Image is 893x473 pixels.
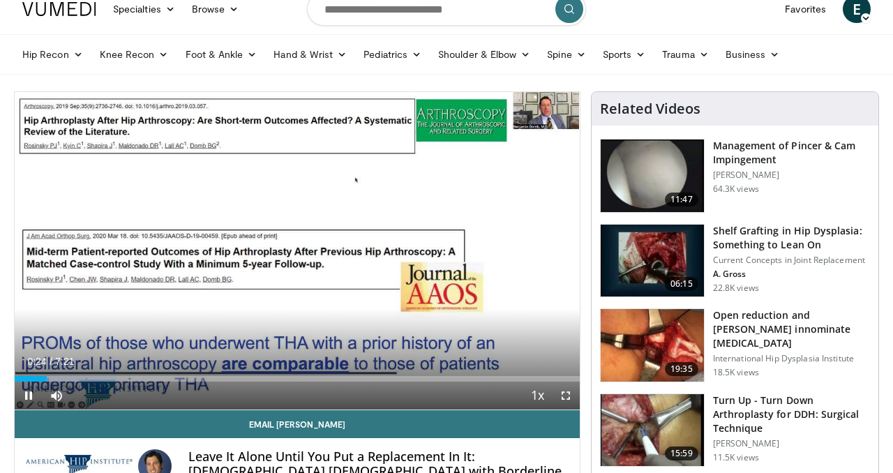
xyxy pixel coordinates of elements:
p: A. Gross [713,269,870,280]
span: 11:47 [665,193,698,207]
h3: Open reduction and [PERSON_NAME] innominate [MEDICAL_DATA] [713,308,870,350]
p: [PERSON_NAME] [713,438,870,449]
p: 22.8K views [713,283,759,294]
div: Progress Bar [15,376,580,382]
p: Current Concepts in Joint Replacement [713,255,870,266]
p: 11.5K views [713,452,759,463]
img: 6a56c852-449d-4c3f-843a-e2e05107bc3e.150x105_q85_crop-smart_upscale.jpg [601,225,704,297]
video-js: Video Player [15,92,580,410]
a: Spine [539,40,594,68]
button: Playback Rate [524,382,552,410]
img: UFuN5x2kP8YLDu1n4xMDoxOjA4MTsiGN.150x105_q85_crop-smart_upscale.jpg [601,309,704,382]
a: Knee Recon [91,40,177,68]
a: Business [717,40,788,68]
a: Pediatrics [355,40,430,68]
h3: Shelf Grafting in Hip Dysplasia: Something to Lean On [713,224,870,252]
img: 38483_0000_3.png.150x105_q85_crop-smart_upscale.jpg [601,140,704,212]
button: Mute [43,382,70,410]
a: 06:15 Shelf Grafting in Hip Dysplasia: Something to Lean On Current Concepts in Joint Replacement... [600,224,870,298]
button: Fullscreen [552,382,580,410]
a: 11:47 Management of Pincer & Cam Impingement [PERSON_NAME] 64.3K views [600,139,870,213]
a: Foot & Ankle [177,40,266,68]
a: 19:35 Open reduction and [PERSON_NAME] innominate [MEDICAL_DATA] International Hip Dysplasia Inst... [600,308,870,382]
span: 19:35 [665,362,698,376]
button: Pause [15,382,43,410]
span: 06:15 [665,277,698,291]
p: [PERSON_NAME] [713,170,870,181]
h3: Management of Pincer & Cam Impingement [713,139,870,167]
p: 18.5K views [713,367,759,378]
span: 15:59 [665,446,698,460]
p: International Hip Dysplasia Institute [713,353,870,364]
p: 64.3K views [713,183,759,195]
img: 323661_0000_1.png.150x105_q85_crop-smart_upscale.jpg [601,394,704,467]
span: / [50,356,52,367]
a: 15:59 Turn Up - Turn Down Arthroplasty for DDH: Surgical Technique [PERSON_NAME] 11.5K views [600,393,870,467]
h3: Turn Up - Turn Down Arthroplasty for DDH: Surgical Technique [713,393,870,435]
h4: Related Videos [600,100,700,117]
span: 0:24 [27,356,46,367]
a: Sports [594,40,654,68]
a: Trauma [654,40,717,68]
a: Hip Recon [14,40,91,68]
a: Hand & Wrist [265,40,355,68]
a: Email [PERSON_NAME] [15,410,580,438]
span: 7:21 [55,356,74,367]
a: Shoulder & Elbow [430,40,539,68]
img: VuMedi Logo [22,2,96,16]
